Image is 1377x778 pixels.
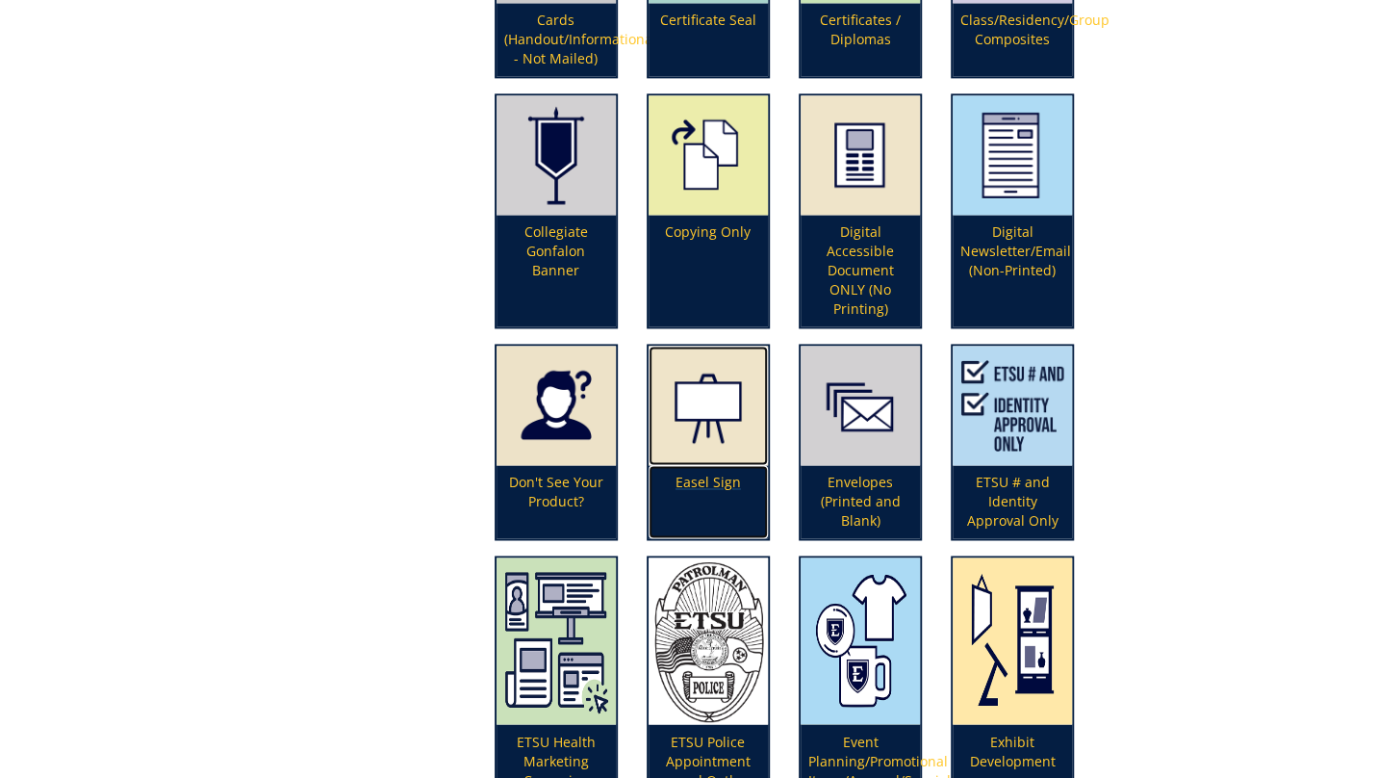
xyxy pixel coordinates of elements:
p: Cards (Handout/Informational/Reference - Not Mailed) [497,3,616,76]
img: etsu%20assignment-617843c1f3e4b8.13589178.png [953,346,1072,465]
img: copying-5a0f03feb07059.94806612.png [649,95,768,215]
img: clinic%20project-6078417515ab93.06286557.png [497,558,616,724]
img: policecertart-67a0f341ac7049.77219506.png [649,558,768,724]
p: Digital Accessible Document ONLY (No Printing) [801,215,920,326]
img: eflyer-59838ae8965085.60431837.png [801,95,920,215]
p: Copying Only [649,215,768,326]
a: Digital Accessible Document ONLY (No Printing) [801,95,920,326]
img: promotional%20items%20icon-621cf3f26df267.81791671.png [801,558,920,724]
p: Digital Newsletter/Email (Non-Printed) [953,215,1072,326]
a: ETSU # and Identity Approval Only [953,346,1072,538]
p: Class/Residency/Group Composites [953,3,1072,76]
img: dont%20see-5aa6baf09686e9.98073190.png [497,346,616,465]
p: ETSU # and Identity Approval Only [953,465,1072,538]
a: Digital Newsletter/Email (Non-Printed) [953,95,1072,326]
p: Certificate Seal [649,3,768,76]
a: Don't See Your Product? [497,346,616,538]
a: Envelopes (Printed and Blank) [801,346,920,538]
a: Easel Sign [649,346,768,538]
p: Certificates / Diplomas [801,3,920,76]
p: Envelopes (Printed and Blank) [801,465,920,538]
p: Don't See Your Product? [497,465,616,538]
p: Collegiate Gonfalon Banner [497,215,616,326]
img: exhibit-development-594920f68a9ea2.88934036.png [953,558,1072,724]
a: Copying Only [649,95,768,326]
img: envelopes-(bulk-order)-594831b101c519.91017228.png [801,346,920,465]
p: Easel Sign [649,465,768,538]
img: easel-sign-5948317bbd7738.25572313.png [649,346,768,465]
img: collegiate-(gonfalon)-banner-59482f3c476cc1.32530966.png [497,95,616,215]
img: digital-newsletter-594830bb2b9201.48727129.png [953,95,1072,215]
a: Collegiate Gonfalon Banner [497,95,616,326]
